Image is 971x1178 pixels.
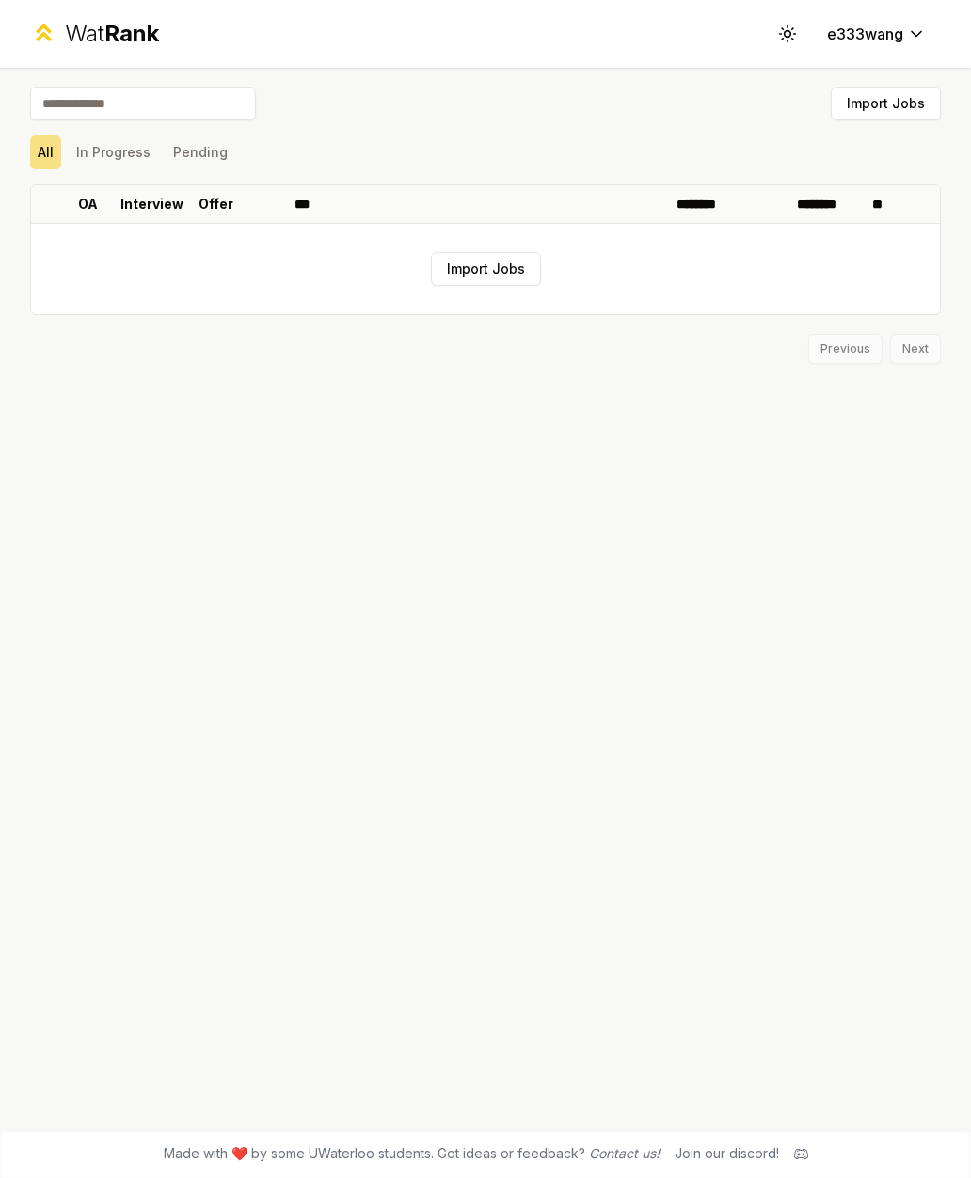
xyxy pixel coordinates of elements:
[589,1145,660,1161] a: Contact us!
[431,252,541,286] button: Import Jobs
[30,19,159,49] a: WatRank
[104,20,159,47] span: Rank
[120,195,183,214] p: Interview
[78,195,98,214] p: OA
[69,135,158,169] button: In Progress
[675,1144,779,1163] div: Join our discord!
[166,135,235,169] button: Pending
[831,87,941,120] button: Import Jobs
[199,195,233,214] p: Offer
[30,135,61,169] button: All
[827,23,903,45] span: e333wang
[164,1144,660,1163] span: Made with ❤️ by some UWaterloo students. Got ideas or feedback?
[812,17,941,51] button: e333wang
[65,19,159,49] div: Wat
